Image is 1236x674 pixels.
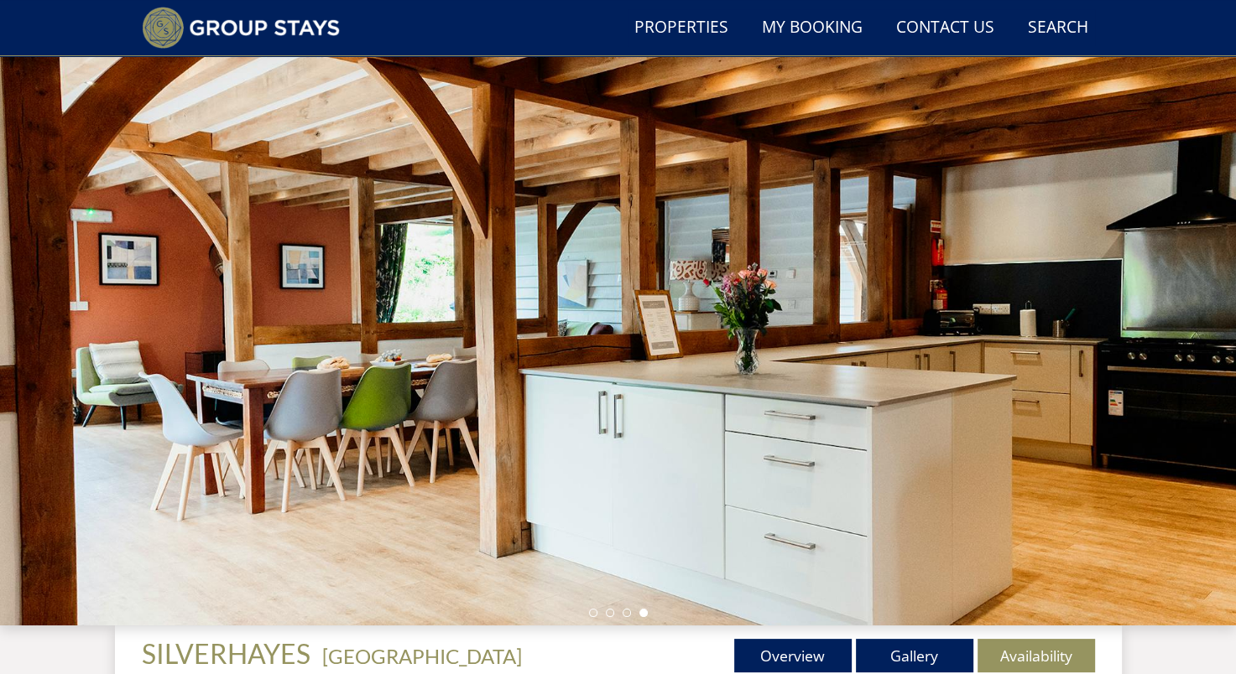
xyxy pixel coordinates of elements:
span: SILVERHAYES [142,637,310,670]
a: Contact Us [889,9,1001,47]
a: Properties [628,9,735,47]
a: Overview [734,639,852,672]
a: My Booking [755,9,869,47]
a: SILVERHAYES [142,637,316,670]
a: Search [1021,9,1095,47]
span: - [316,644,522,668]
a: Availability [978,639,1095,672]
a: Gallery [856,639,973,672]
img: Group Stays [142,7,341,49]
a: [GEOGRAPHIC_DATA] [322,644,522,668]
